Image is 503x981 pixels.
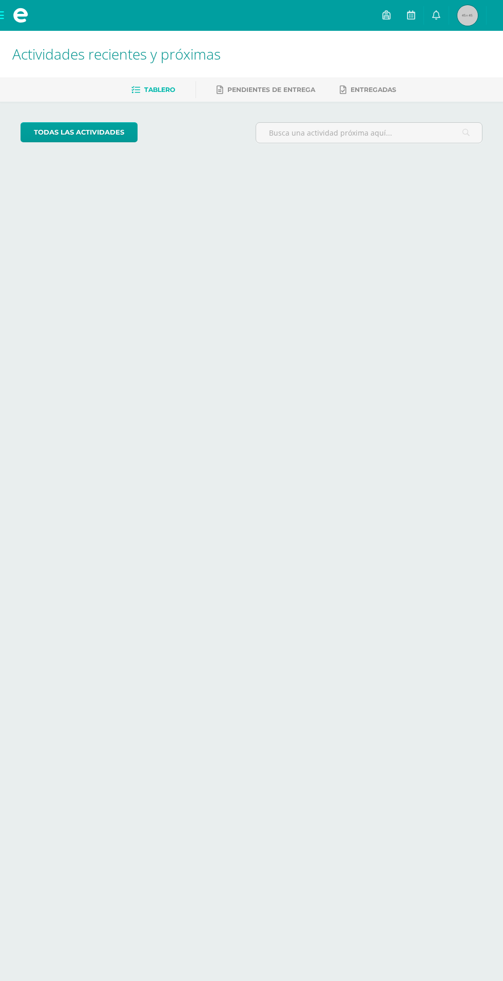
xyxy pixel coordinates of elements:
input: Busca una actividad próxima aquí... [256,123,482,143]
span: Tablero [144,86,175,93]
a: Pendientes de entrega [217,82,315,98]
span: Pendientes de entrega [227,86,315,93]
span: Actividades recientes y próximas [12,44,221,64]
a: Entregadas [340,82,396,98]
img: 45x45 [457,5,478,26]
span: Entregadas [351,86,396,93]
a: todas las Actividades [21,122,138,142]
a: Tablero [131,82,175,98]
